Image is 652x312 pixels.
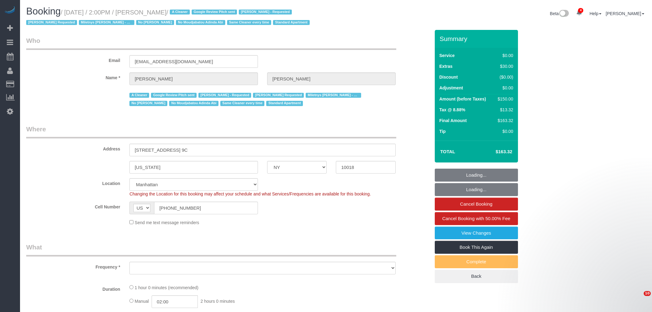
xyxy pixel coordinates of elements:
label: Location [22,178,125,187]
a: Help [589,11,601,16]
span: Same Cleaner every time [227,20,271,25]
label: Final Amount [439,117,467,124]
label: Adjustment [439,85,463,91]
label: Frequency * [22,262,125,270]
div: $30.00 [495,63,513,69]
div: $0.00 [495,128,513,134]
strong: Total [440,149,455,154]
div: ($0.00) [495,74,513,80]
img: New interface [559,10,569,18]
span: A Cleaner [129,93,149,98]
span: No [PERSON_NAME] [136,20,174,25]
iframe: Intercom live chat [631,291,646,306]
input: Last Name [267,72,396,85]
span: Same Cleaner every time [220,101,264,106]
input: Email [129,55,258,68]
label: Tip [439,128,446,134]
span: No [PERSON_NAME] [129,101,167,106]
label: Discount [439,74,458,80]
label: Amount (before Taxes) [439,96,486,102]
span: [PERSON_NAME] - Requested [198,93,251,98]
legend: What [26,243,396,257]
label: Cell Number [22,202,125,210]
span: Changing the Location for this booking may affect your schedule and what Services/Frequencies are... [129,191,371,196]
a: Beta [550,11,569,16]
span: [PERSON_NAME] Requested [26,20,77,25]
img: Automaid Logo [4,6,16,15]
a: View Changes [435,227,518,240]
input: Cell Number [154,202,258,214]
h3: Summary [440,35,515,42]
label: Service [439,52,455,59]
input: City [129,161,258,174]
span: / [26,9,312,26]
span: Standard Apartment [266,101,303,106]
span: Booking [26,6,61,17]
span: 2 hours 0 minutes [201,299,235,304]
a: 4 [573,6,585,20]
span: No Moudjabatou Adinda Abi [169,101,218,106]
span: Cancel Booking with 50.00% Fee [442,216,510,221]
a: Cancel Booking [435,198,518,211]
a: Cancel Booking with 50.00% Fee [435,212,518,225]
input: First Name [129,72,258,85]
small: / [DATE] / 2:00PM / [PERSON_NAME] [26,9,312,26]
label: Name * [22,72,125,81]
span: 10 [644,291,651,296]
span: Miletnys [PERSON_NAME] - Requested [306,93,361,98]
span: Send me text message reminders [135,220,199,225]
a: Back [435,270,518,283]
label: Duration [22,284,125,292]
span: Miletnys [PERSON_NAME] - Requested [79,20,134,25]
input: Zip Code [336,161,395,174]
span: A Cleaner [170,10,189,14]
div: $0.00 [495,85,513,91]
legend: Who [26,36,396,50]
span: Google Review Pitch sent [192,10,237,14]
span: [PERSON_NAME] - Requested [239,10,291,14]
span: Manual [135,299,149,304]
span: [PERSON_NAME] Requested [253,93,304,98]
span: Google Review Pitch sent [151,93,197,98]
label: Email [22,55,125,64]
label: Tax @ 8.88% [439,107,465,113]
span: 1 hour 0 minutes (recommended) [135,285,198,290]
div: $163.32 [495,117,513,124]
label: Address [22,144,125,152]
label: Extras [439,63,453,69]
legend: Where [26,125,396,138]
a: Book This Again [435,241,518,254]
span: Standard Apartment [273,20,310,25]
div: $13.32 [495,107,513,113]
div: $150.00 [495,96,513,102]
span: No Moudjabatou Adinda Abi [176,20,225,25]
span: 4 [578,8,583,13]
h4: $163.32 [477,149,512,154]
div: $0.00 [495,52,513,59]
a: [PERSON_NAME] [606,11,644,16]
